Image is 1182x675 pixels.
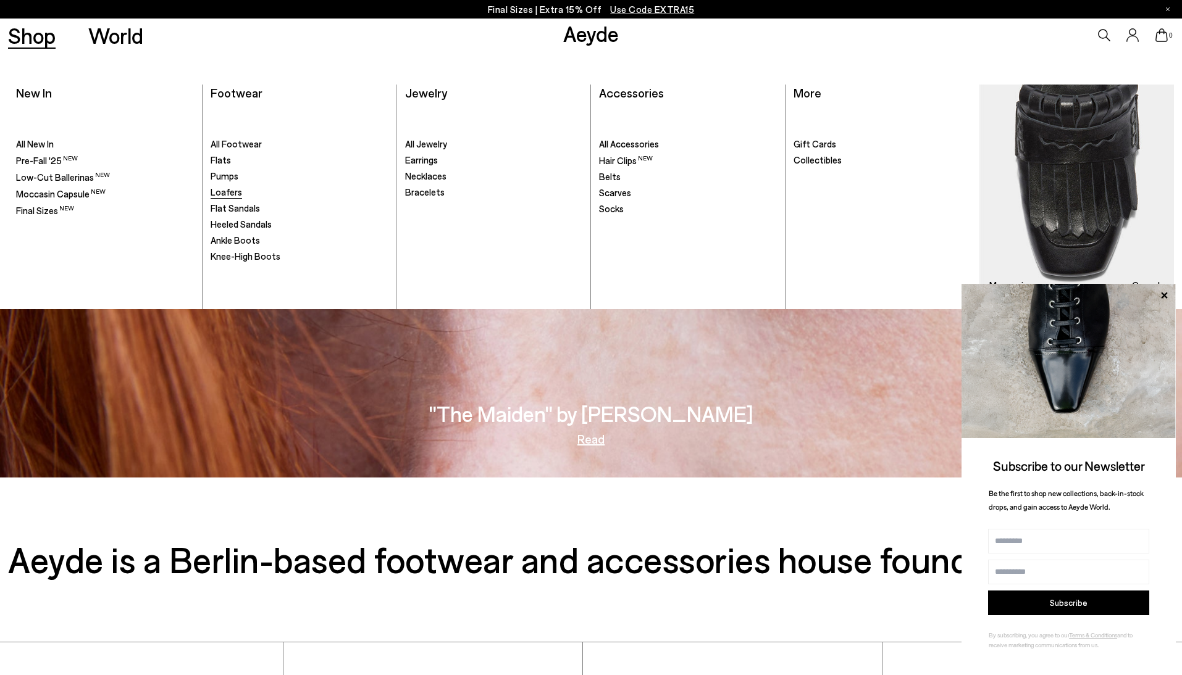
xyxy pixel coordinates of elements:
a: Final Sizes [16,204,193,217]
a: Gift Cards [794,138,971,151]
a: Shop [8,25,56,46]
span: Necklaces [405,170,446,181]
span: Low-Cut Ballerinas [16,172,110,183]
a: Flats [211,154,388,167]
span: Loafers [211,186,242,197]
p: Final Sizes | Extra 15% Off [488,2,695,17]
img: ca3f721fb6ff708a270709c41d776025.jpg [962,284,1176,438]
span: Moccasin Capsule [16,188,106,199]
span: Flats [211,154,231,165]
span: Ankle Boots [211,234,260,246]
span: Heeled Sandals [211,218,272,230]
span: Earrings [405,154,438,165]
span: Scarves [599,187,631,198]
a: Terms & Conditions [1069,631,1117,639]
a: Bracelets [405,186,582,199]
span: All Footwear [211,138,262,149]
a: Hair Clips [599,154,776,167]
a: Low-Cut Ballerinas [16,171,193,184]
a: Flat Sandals [211,202,388,215]
span: 0 [1168,32,1174,39]
a: Aeyde [563,20,619,46]
a: Footwear [211,85,262,100]
h3: Capsule [1132,281,1165,290]
a: All Footwear [211,138,388,151]
a: Socks [599,203,776,215]
a: World [88,25,143,46]
span: Hair Clips [599,155,653,166]
h3: Moccasin [989,281,1028,290]
span: Collectibles [794,154,842,165]
button: Subscribe [988,590,1149,615]
a: Read [577,433,605,445]
a: Moccasin Capsule [16,188,193,201]
span: All New In [16,138,54,149]
a: Scarves [599,187,776,199]
span: By subscribing, you agree to our [989,631,1069,639]
a: Loafers [211,186,388,199]
span: Knee-High Boots [211,251,280,262]
span: Flat Sandals [211,202,260,213]
a: New In [16,85,52,100]
a: Collectibles [794,154,971,167]
a: All New In [16,138,193,151]
a: Earrings [405,154,582,167]
a: Pumps [211,170,388,183]
span: All Accessories [599,138,659,149]
span: Final Sizes [16,205,74,216]
a: All Accessories [599,138,776,151]
h3: Aeyde is a Berlin-based footwear and accessories house founded in [DATE]. [8,542,1174,576]
a: All Jewelry [405,138,582,151]
span: Pre-Fall '25 [16,155,78,166]
a: Heeled Sandals [211,218,388,231]
span: Be the first to shop new collections, back-in-stock drops, and gain access to Aeyde World. [989,489,1144,511]
span: Navigate to /collections/ss25-final-sizes [610,4,694,15]
a: Belts [599,171,776,183]
a: Jewelry [405,85,447,100]
a: Ankle Boots [211,234,388,247]
span: All Jewelry [405,138,447,149]
a: 0 [1155,28,1168,42]
span: Belts [599,171,621,182]
a: Accessories [599,85,664,100]
span: Pumps [211,170,238,181]
a: Necklaces [405,170,582,183]
span: Bracelets [405,186,445,197]
span: Socks [599,203,624,214]
a: Pre-Fall '25 [16,154,193,167]
span: Subscribe to our Newsletter [993,458,1145,473]
a: Moccasin Capsule [980,85,1174,301]
h3: "The Maiden" by [PERSON_NAME] [429,403,753,424]
a: More [794,85,821,100]
span: Gift Cards [794,138,836,149]
img: Mobile_e6eede4d-78b8-4bd1-ae2a-4197e375e133_900x.jpg [980,85,1174,301]
a: Knee-High Boots [211,251,388,263]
